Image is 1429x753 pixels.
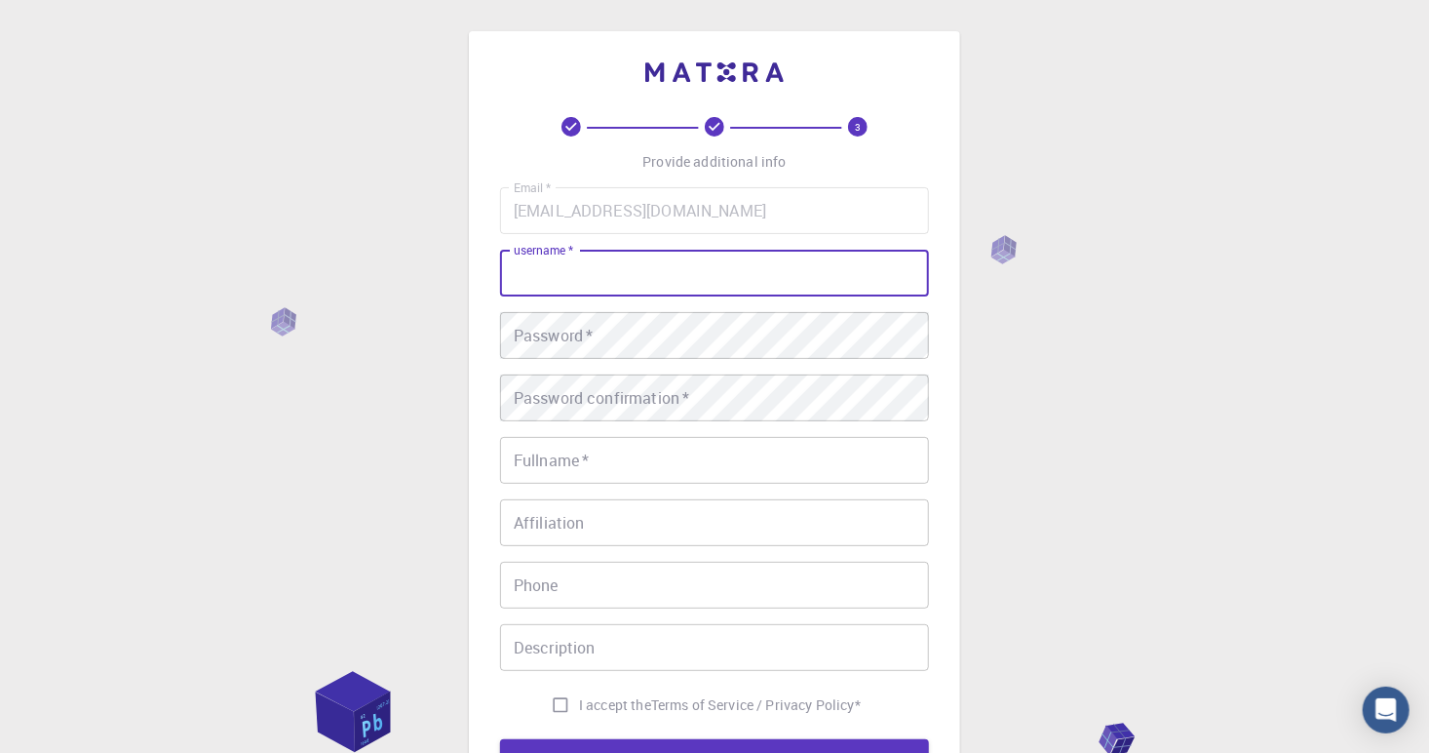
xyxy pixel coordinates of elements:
div: Open Intercom Messenger [1363,687,1410,733]
text: 3 [855,120,861,134]
label: username [514,242,573,258]
span: I accept the [579,695,651,715]
a: Terms of Service / Privacy Policy* [651,695,861,715]
p: Provide additional info [642,152,786,172]
label: Email [514,179,551,196]
p: Terms of Service / Privacy Policy * [651,695,861,715]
